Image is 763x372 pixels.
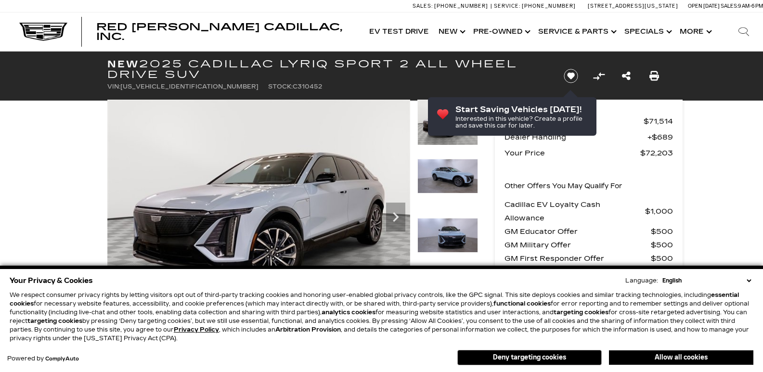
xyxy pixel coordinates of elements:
[688,3,720,9] span: Open [DATE]
[649,69,659,83] a: Print this New 2025 Cadillac LYRIQ Sport 2 All Wheel Drive SUV
[275,326,341,333] strong: Arbitration Provision
[10,291,753,343] p: We respect consumer privacy rights by letting visitors opt out of third-party tracking cookies an...
[493,300,551,307] strong: functional cookies
[417,159,478,193] img: New 2025 Nimbus Metallic Cadillac Sport 2 image 2
[644,115,673,128] span: $71,514
[96,21,342,42] span: Red [PERSON_NAME] Cadillac, Inc.
[592,69,606,83] button: Compare vehicle
[504,130,647,144] span: Dealer Handling
[645,205,673,218] span: $1,000
[554,309,608,316] strong: targeting cookies
[27,318,82,324] strong: targeting cookies
[504,198,673,225] a: Cadillac EV Loyalty Cash Allowance $1,000
[504,252,673,265] a: GM First Responder Offer $500
[504,198,645,225] span: Cadillac EV Loyalty Cash Allowance
[107,100,410,327] img: New 2025 Nimbus Metallic Cadillac Sport 2 image 1
[504,252,651,265] span: GM First Responder Offer
[364,13,434,51] a: EV Test Drive
[10,274,93,287] span: Your Privacy & Cookies
[675,13,715,51] button: More
[174,326,219,333] a: Privacy Policy
[504,225,651,238] span: GM Educator Offer
[107,58,139,70] strong: New
[434,3,488,9] span: [PHONE_NUMBER]
[96,22,355,41] a: Red [PERSON_NAME] Cadillac, Inc.
[120,83,259,90] span: [US_VEHICLE_IDENTIFICATION_NUMBER]
[533,13,620,51] a: Service & Parts
[457,350,602,365] button: Deny targeting cookies
[322,309,375,316] strong: analytics cookies
[651,225,673,238] span: $500
[504,146,673,160] a: Your Price $72,203
[738,3,763,9] span: 9 AM-6 PM
[386,203,405,231] div: Next
[504,238,651,252] span: GM Military Offer
[625,278,658,283] div: Language:
[640,146,673,160] span: $72,203
[609,350,753,365] button: Allow all cookies
[620,13,675,51] a: Specials
[721,3,738,9] span: Sales:
[413,3,491,9] a: Sales: [PHONE_NUMBER]
[268,83,293,90] span: Stock:
[107,83,120,90] span: VIN:
[647,130,673,144] span: $689
[560,68,582,84] button: Save vehicle
[504,225,673,238] a: GM Educator Offer $500
[651,238,673,252] span: $500
[19,23,67,41] img: Cadillac Dark Logo with Cadillac White Text
[504,180,622,193] p: Other Offers You May Qualify For
[107,59,548,80] h1: 2025 Cadillac LYRIQ Sport 2 All Wheel Drive SUV
[522,3,576,9] span: [PHONE_NUMBER]
[417,100,478,145] img: New 2025 Nimbus Metallic Cadillac Sport 2 image 1
[504,238,673,252] a: GM Military Offer $500
[434,13,468,51] a: New
[7,356,79,362] div: Powered by
[491,3,578,9] a: Service: [PHONE_NUMBER]
[504,130,673,144] a: Dealer Handling $689
[504,146,640,160] span: Your Price
[494,3,520,9] span: Service:
[504,265,673,279] a: Details
[622,69,631,83] a: Share this New 2025 Cadillac LYRIQ Sport 2 All Wheel Drive SUV
[651,252,673,265] span: $500
[504,115,644,128] span: MSRP
[504,115,673,128] a: MSRP $71,514
[417,218,478,253] img: New 2025 Nimbus Metallic Cadillac Sport 2 image 3
[45,356,79,362] a: ComplyAuto
[468,13,533,51] a: Pre-Owned
[293,83,322,90] span: C310452
[413,3,433,9] span: Sales:
[660,276,753,285] select: Language Select
[588,3,678,9] a: [STREET_ADDRESS][US_STATE]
